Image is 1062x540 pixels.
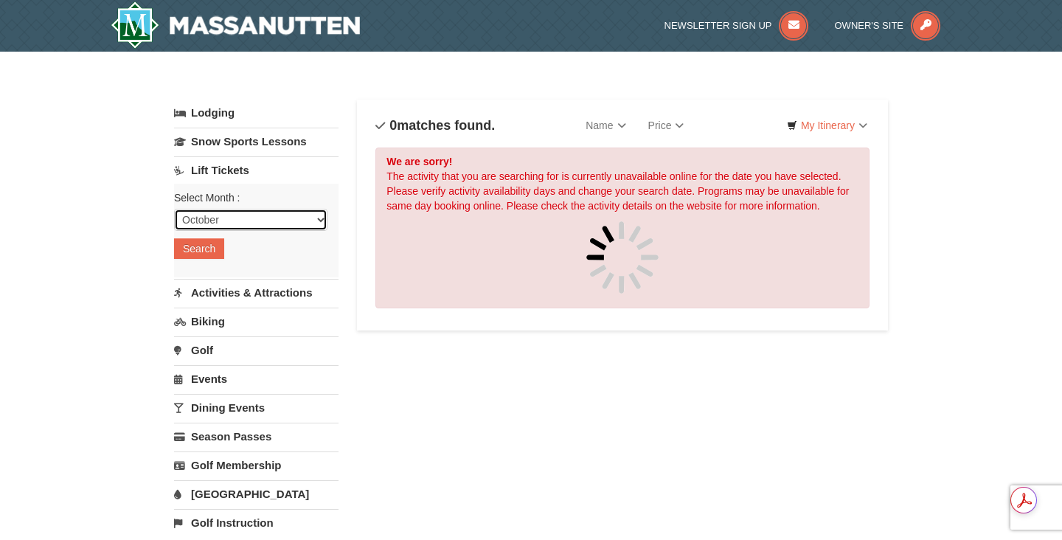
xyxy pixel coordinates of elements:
[835,20,941,31] a: Owner's Site
[111,1,360,49] a: Massanutten Resort
[586,221,659,294] img: spinner.gif
[174,451,339,479] a: Golf Membership
[389,118,397,133] span: 0
[386,156,452,167] strong: We are sorry!
[174,509,339,536] a: Golf Instruction
[174,308,339,335] a: Biking
[111,1,360,49] img: Massanutten Resort Logo
[174,336,339,364] a: Golf
[575,111,636,140] a: Name
[174,100,339,126] a: Lodging
[375,118,495,133] h4: matches found.
[174,156,339,184] a: Lift Tickets
[174,279,339,306] a: Activities & Attractions
[375,148,870,308] div: The activity that you are searching for is currently unavailable online for the date you have sel...
[174,394,339,421] a: Dining Events
[174,128,339,155] a: Snow Sports Lessons
[174,238,224,259] button: Search
[174,365,339,392] a: Events
[664,20,809,31] a: Newsletter Sign Up
[777,114,877,136] a: My Itinerary
[637,111,695,140] a: Price
[664,20,772,31] span: Newsletter Sign Up
[174,480,339,508] a: [GEOGRAPHIC_DATA]
[835,20,904,31] span: Owner's Site
[174,423,339,450] a: Season Passes
[174,190,327,205] label: Select Month :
